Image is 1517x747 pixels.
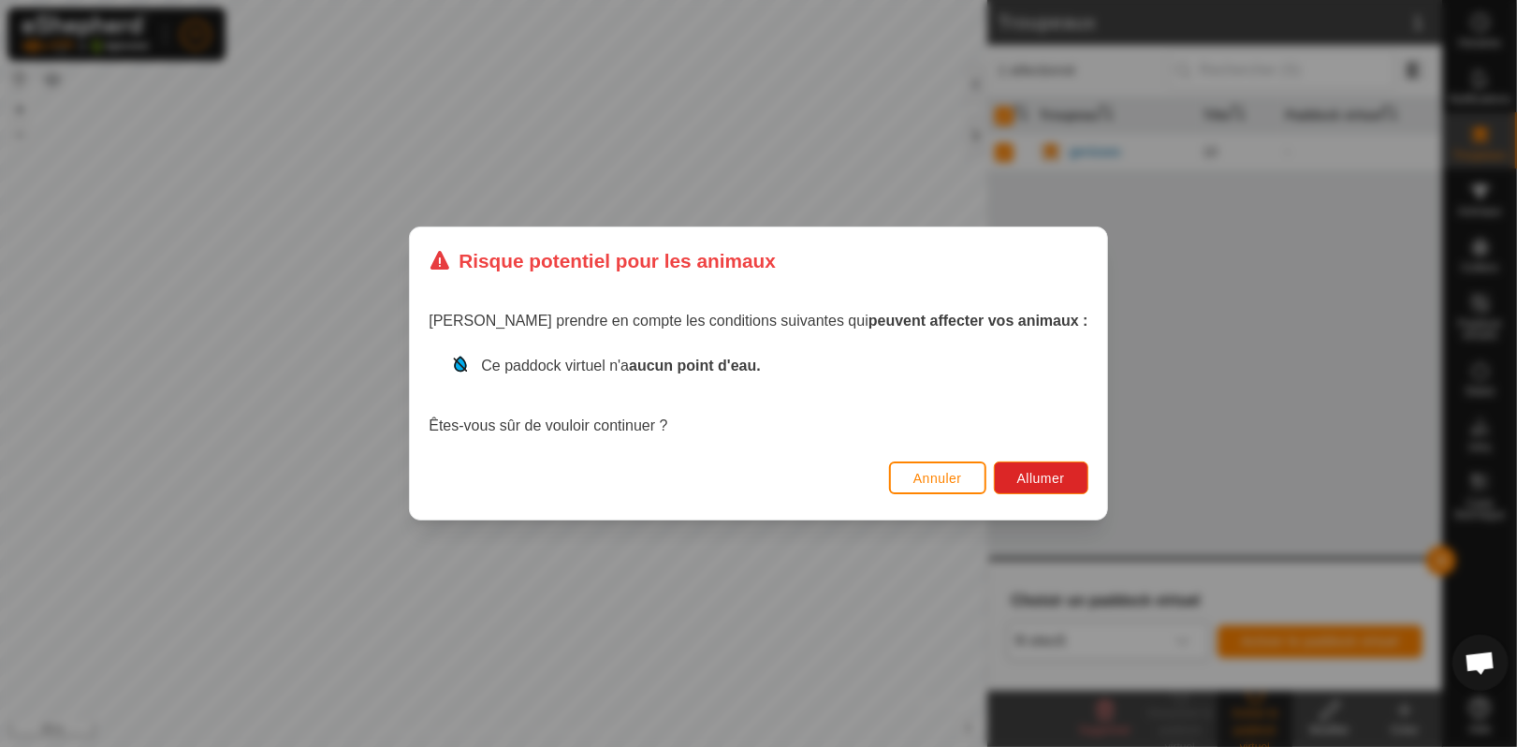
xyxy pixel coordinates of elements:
[1017,471,1065,486] span: Allumer
[1452,635,1509,691] div: Ouvrir le chat
[429,355,1087,437] div: Êtes-vous sûr de vouloir continuer ?
[429,313,1087,329] span: [PERSON_NAME] prendre en compte les conditions suivantes qui
[868,313,1088,329] strong: peuvent affecter vos animaux :
[994,461,1088,494] button: Allumer
[629,358,761,373] strong: aucun point d'eau.
[429,246,776,275] div: Risque potentiel pour les animaux
[913,471,962,486] span: Annuler
[889,461,986,494] button: Annuler
[481,358,761,373] span: Ce paddock virtuel n'a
